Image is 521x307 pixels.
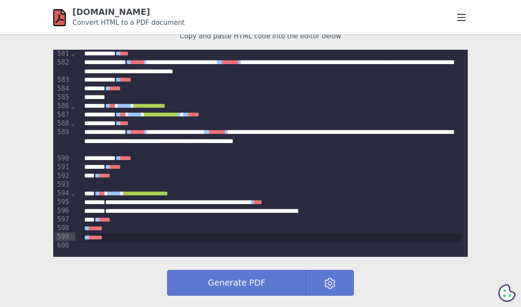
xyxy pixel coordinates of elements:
div: 592 [55,171,70,180]
div: 581 [55,49,70,58]
div: 595 [55,198,70,206]
div: 590 [55,154,70,163]
div: 584 [55,84,70,93]
div: 587 [55,110,70,119]
span: Fold line [70,50,75,58]
div: 594 [55,189,70,198]
div: 585 [55,93,70,102]
div: 582 [55,58,70,75]
span: Fold line [70,119,75,127]
p: Copy and paste HTML code into the editor below [53,31,468,41]
span: Fold line [70,189,75,197]
span: Fold line [70,102,75,110]
div: 598 [55,224,70,232]
button: Generate PDF [167,270,306,296]
svg: Cookie Preferences [498,284,516,302]
div: 588 [55,119,70,128]
div: 599 [55,232,70,241]
img: html-pdf.net [53,8,66,27]
div: 593 [55,180,70,189]
div: 589 [55,128,70,154]
div: 597 [55,215,70,224]
small: Convert HTML to a PDF document [72,19,185,27]
div: 583 [55,75,70,84]
a: [DOMAIN_NAME] [72,7,150,17]
div: 591 [55,163,70,171]
div: 586 [55,102,70,110]
div: 600 [55,241,70,250]
div: 596 [55,206,70,215]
